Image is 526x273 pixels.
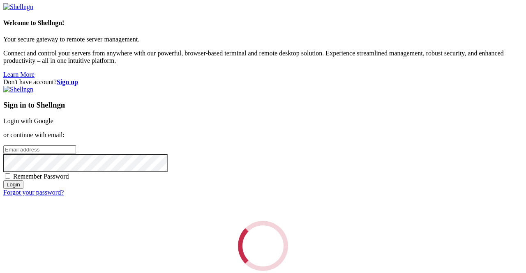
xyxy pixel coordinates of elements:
[13,173,69,180] span: Remember Password
[3,145,76,154] input: Email address
[3,3,33,11] img: Shellngn
[3,50,523,64] p: Connect and control your servers from anywhere with our powerful, browser-based terminal and remo...
[3,71,35,78] a: Learn More
[57,78,78,85] a: Sign up
[3,180,23,189] input: Login
[3,19,523,27] h4: Welcome to Shellngn!
[3,36,523,43] p: Your secure gateway to remote server management.
[3,117,53,124] a: Login with Google
[3,189,64,196] a: Forgot your password?
[5,173,10,179] input: Remember Password
[3,78,523,86] div: Don't have account?
[3,101,523,110] h3: Sign in to Shellngn
[238,221,288,271] div: Loading...
[3,86,33,93] img: Shellngn
[3,131,523,139] p: or continue with email:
